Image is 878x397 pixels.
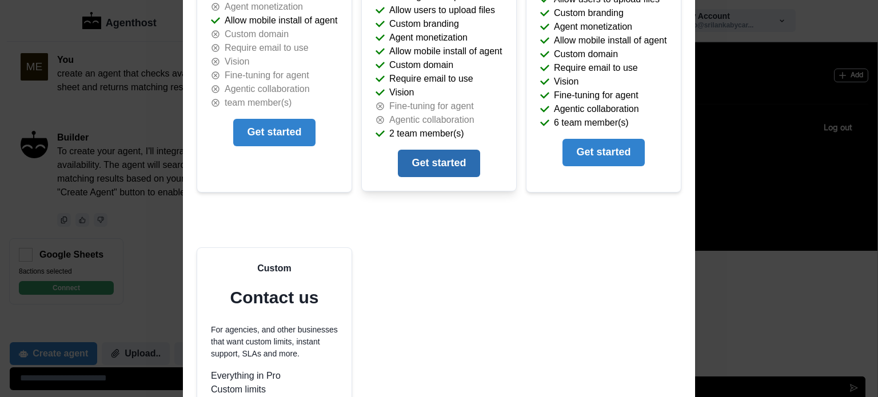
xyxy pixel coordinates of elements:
[554,34,667,47] p: Allow mobile install of agent
[421,76,464,94] button: Log out
[211,324,338,360] p: For agencies, and other businesses that want custom limits, instant support, SLAs and more.
[389,45,502,58] p: Allow mobile install of agent
[389,113,474,127] p: Agentic collaboration
[230,284,318,310] p: Contact us
[211,383,338,396] p: Custom limits
[225,55,249,69] p: Vision
[438,26,473,40] button: Add
[42,118,87,129] a: privacy policy
[211,369,338,383] p: Everything in Pro
[389,72,473,86] p: Require email to use
[554,47,618,61] p: Custom domain
[389,86,414,99] p: Vision
[398,150,480,177] button: Get started
[554,6,624,20] p: Custom branding
[554,116,629,130] p: 6 team member(s)
[389,99,474,113] p: Fine-tuning for agent
[554,89,638,102] p: Fine-tuning for agent
[9,25,81,41] p: Conversations
[225,82,310,96] p: Agentic collaboration
[389,58,453,72] p: Custom domain
[257,262,292,275] p: Custom
[389,3,495,17] p: Allow users to upload files
[225,96,292,110] p: team member(s)
[554,61,638,75] p: Require email to use
[9,45,473,57] p: No conversations yet.
[12,309,74,332] button: Clear chat
[225,41,309,55] p: Require email to use
[225,27,289,41] p: Custom domain
[562,139,644,166] button: Get started
[447,334,470,357] button: Send message
[225,14,337,27] p: Allow mobile install of agent
[225,69,309,82] p: Fine-tuning for agent
[389,17,459,31] p: Custom branding
[18,76,113,94] p: Logged in as info@srila...
[389,31,468,45] p: Agent monetization
[18,118,37,129] a: terms
[554,75,578,89] p: Vision
[389,127,464,141] p: 2 team member(s)
[554,102,639,116] p: Agentic collaboration
[233,119,315,146] button: Get started
[554,20,632,34] p: Agent monetization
